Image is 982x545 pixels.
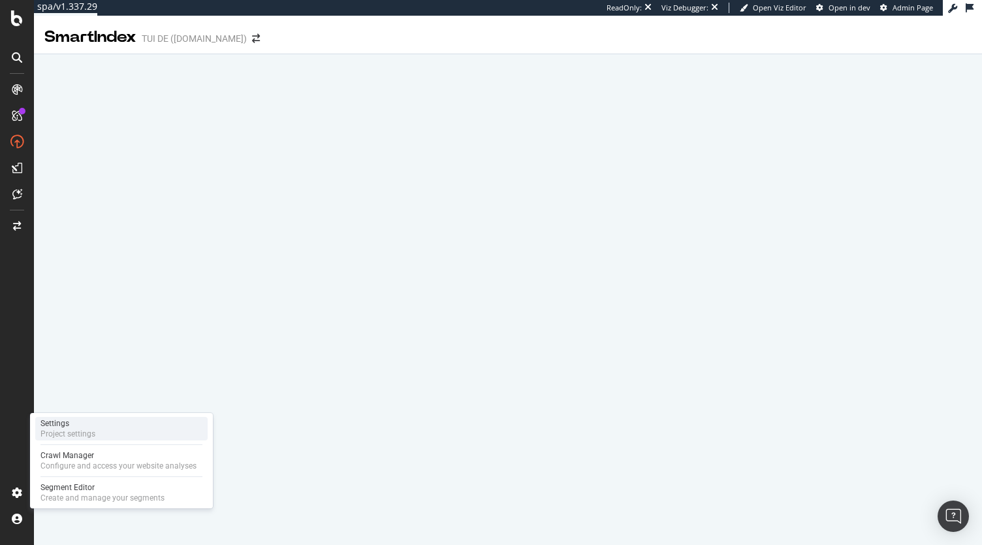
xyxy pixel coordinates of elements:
[142,32,247,45] div: TUI DE ([DOMAIN_NAME])
[938,501,969,532] div: Open Intercom Messenger
[40,429,95,439] div: Project settings
[661,3,708,13] div: Viz Debugger:
[753,3,806,12] span: Open Viz Editor
[880,3,933,13] a: Admin Page
[44,26,136,48] div: SmartIndex
[829,3,870,12] span: Open in dev
[40,482,165,493] div: Segment Editor
[40,450,197,461] div: Crawl Manager
[893,3,933,12] span: Admin Page
[740,3,806,13] a: Open Viz Editor
[816,3,870,13] a: Open in dev
[35,449,208,472] a: Crawl ManagerConfigure and access your website analyses
[40,461,197,471] div: Configure and access your website analyses
[35,417,208,440] a: SettingsProject settings
[40,493,165,503] div: Create and manage your segments
[252,34,260,43] div: arrow-right-arrow-left
[40,418,95,429] div: Settings
[35,481,208,504] a: Segment EditorCreate and manage your segments
[607,3,642,13] div: ReadOnly:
